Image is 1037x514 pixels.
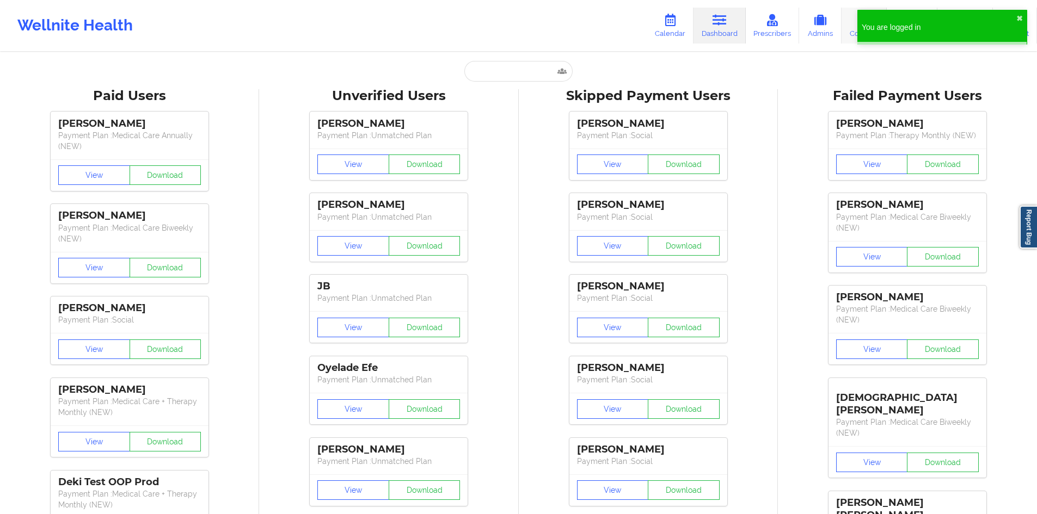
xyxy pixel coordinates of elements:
button: Download [130,258,201,277]
div: [PERSON_NAME] [317,443,460,456]
button: Download [130,339,201,359]
button: View [577,318,649,337]
div: [PERSON_NAME] [836,117,979,130]
p: Payment Plan : Social [577,130,720,141]
button: View [836,154,908,174]
button: View [836,453,908,472]
div: [PERSON_NAME] [836,291,979,304]
button: View [58,339,130,359]
div: [PERSON_NAME] [317,199,460,211]
button: View [577,236,649,256]
div: [PERSON_NAME] [577,362,720,374]
a: Prescribers [746,8,800,44]
div: [PERSON_NAME] [58,383,201,396]
a: Report Bug [1020,206,1037,249]
div: [PERSON_NAME] [58,209,201,222]
div: [PERSON_NAME] [577,280,720,293]
button: Download [907,453,979,472]
button: Download [907,247,979,267]
button: Download [648,399,720,419]
p: Payment Plan : Medical Care Annually (NEW) [58,130,201,152]
div: Oyelade Efe [317,362,460,374]
p: Payment Plan : Unmatched Plan [317,293,460,304]
div: [PERSON_NAME] [58,117,201,130]
p: Payment Plan : Social [577,212,720,222]
div: [PERSON_NAME] [836,199,979,211]
div: Skipped Payment Users [526,88,770,104]
p: Payment Plan : Unmatched Plan [317,456,460,467]
a: Dashboard [694,8,746,44]
a: Admins [799,8,842,44]
div: [PERSON_NAME] [317,117,460,130]
p: Payment Plan : Social [577,374,720,385]
p: Payment Plan : Unmatched Plan [317,374,460,385]
button: View [577,480,649,500]
p: Payment Plan : Medical Care Biweekly (NEW) [836,417,979,438]
button: View [317,480,389,500]
p: Payment Plan : Social [577,293,720,304]
div: JB [317,280,460,293]
p: Payment Plan : Social [577,456,720,467]
button: View [317,154,389,174]
p: Payment Plan : Therapy Monthly (NEW) [836,130,979,141]
p: Payment Plan : Medical Care + Therapy Monthly (NEW) [58,396,201,418]
button: Download [389,318,461,337]
button: Download [907,339,979,359]
a: Calendar [647,8,694,44]
p: Payment Plan : Medical Care + Therapy Monthly (NEW) [58,488,201,510]
button: Download [389,480,461,500]
div: [PERSON_NAME] [577,117,720,130]
div: [PERSON_NAME] [577,199,720,211]
p: Payment Plan : Medical Care Biweekly (NEW) [836,212,979,233]
button: View [836,247,908,267]
button: Download [389,154,461,174]
button: View [317,318,389,337]
button: Download [648,154,720,174]
p: Payment Plan : Unmatched Plan [317,212,460,222]
div: [DEMOGRAPHIC_DATA][PERSON_NAME] [836,383,979,417]
p: Payment Plan : Medical Care Biweekly (NEW) [836,304,979,325]
a: Coaches [842,8,887,44]
button: View [577,399,649,419]
p: Payment Plan : Unmatched Plan [317,130,460,141]
button: Download [130,165,201,185]
button: close [1016,14,1023,23]
button: Download [648,480,720,500]
div: You are logged in [862,22,1016,33]
p: Payment Plan : Medical Care Biweekly (NEW) [58,222,201,244]
button: Download [907,154,979,174]
div: Deki Test OOP Prod [58,476,201,488]
button: View [317,236,389,256]
button: View [836,339,908,359]
div: Failed Payment Users [786,88,1029,104]
div: [PERSON_NAME] [577,443,720,456]
div: [PERSON_NAME] [58,302,201,314]
button: View [317,399,389,419]
button: Download [648,236,720,256]
p: Payment Plan : Social [58,314,201,325]
button: View [58,165,130,185]
div: Unverified Users [267,88,511,104]
button: View [58,432,130,451]
button: Download [389,236,461,256]
button: View [577,154,649,174]
button: View [58,258,130,277]
button: Download [648,318,720,337]
div: Paid Users [8,88,251,104]
button: Download [389,399,461,419]
button: Download [130,432,201,451]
